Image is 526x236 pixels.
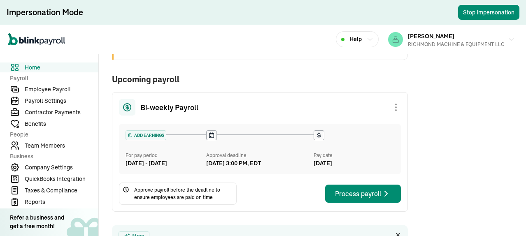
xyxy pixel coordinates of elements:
[485,197,526,236] iframe: Chat Widget
[206,152,310,159] div: Approval deadline
[458,5,519,20] button: Stop Impersonation
[314,159,394,168] div: [DATE]
[134,186,233,201] span: Approve payroll before the deadline to ensure employees are paid on time
[25,163,98,172] span: Company Settings
[7,7,83,18] div: Impersonation Mode
[385,29,518,50] button: [PERSON_NAME]RICHMOND MACHINE & EQUIPMENT LLC
[140,102,198,113] span: Bi-weekly Payroll
[25,97,98,105] span: Payroll Settings
[10,213,64,231] div: Refer a business and get a free month!
[336,31,379,47] button: Help
[25,120,98,128] span: Benefits
[314,152,394,159] div: Pay date
[349,35,362,44] span: Help
[408,32,454,40] span: [PERSON_NAME]
[126,159,206,168] div: [DATE] - [DATE]
[8,28,65,51] nav: Global
[25,198,98,206] span: Reports
[25,141,98,150] span: Team Members
[25,85,98,94] span: Employee Payroll
[25,63,98,72] span: Home
[10,130,93,139] span: People
[206,159,261,168] div: [DATE] 3:00 PM, EDT
[25,175,98,183] span: QuickBooks Integration
[126,131,166,140] div: ADD EARNINGS
[325,185,401,203] button: Process payroll
[25,186,98,195] span: Taxes & Compliance
[112,73,408,86] span: Upcoming payroll
[10,74,93,83] span: Payroll
[335,189,391,199] div: Process payroll
[408,41,505,48] div: RICHMOND MACHINE & EQUIPMENT LLC
[10,152,93,161] span: Business
[126,152,206,159] div: For pay period
[25,108,98,117] span: Contractor Payments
